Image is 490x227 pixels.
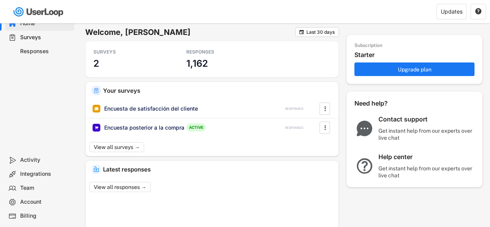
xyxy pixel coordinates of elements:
div: Surveys [20,34,71,41]
div: Contact support [378,115,475,123]
div: RESPONSES [285,126,303,130]
div: Starter [354,51,478,59]
div: SURVEYS [93,49,163,55]
div: Need help? [354,99,409,107]
div: Updates [441,9,462,14]
div: Help center [378,153,475,161]
div: Your surveys [103,88,333,94]
button:  [299,29,304,35]
img: ChatMajor.svg [354,121,375,136]
h3: 1,162 [186,57,208,69]
text:  [324,123,326,132]
button: View all responses → [89,182,151,192]
div: Billing [20,212,71,220]
div: RESPONSES [186,49,256,55]
button: View all surveys → [89,142,144,152]
div: Encuesta posterior a la compra [104,124,184,132]
img: QuestionMarkInverseMajor.svg [354,158,375,174]
div: Get instant help from our experts over live chat [378,165,475,179]
button:  [321,122,329,133]
button:  [321,103,329,114]
div: Team [20,184,71,192]
div: Get instant help from our experts over live chat [378,127,475,141]
h3: 2 [93,57,99,69]
text:  [324,104,326,113]
div: Responses [20,48,71,55]
button:  [475,8,482,15]
img: userloop-logo-01.svg [12,4,66,20]
div: Integrations [20,170,71,178]
div: Encuesta de satisfacción del cliente [104,105,198,113]
h6: Welcome, [PERSON_NAME] [85,27,295,37]
div: Last 30 days [306,30,335,35]
img: IncomingMajor.svg [93,166,99,172]
div: Activity [20,156,71,164]
text:  [475,8,481,15]
div: RESPONSES [285,107,303,111]
div: Latest responses [103,166,333,172]
text:  [299,29,304,35]
div: Home [20,20,71,27]
div: Account [20,198,71,206]
button: Upgrade plan [354,62,475,76]
div: Subscription [354,43,382,49]
div: ACTIVE [186,123,206,132]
